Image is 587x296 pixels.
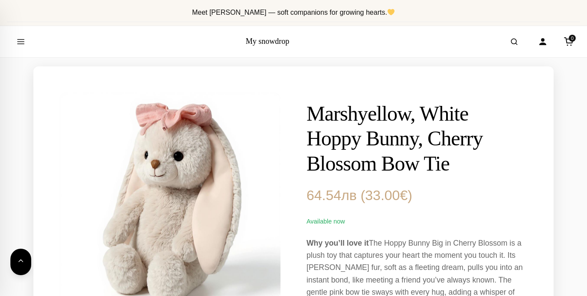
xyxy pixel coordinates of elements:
a: Cart [559,32,578,51]
img: 💛 [388,9,395,16]
h1: Marshyellow, White Hoppy Bunny, Cherry Blossom Bow Tie [307,101,528,176]
a: My snowdrop [246,37,290,46]
span: Available now [307,218,345,225]
span: 33.00 [365,187,408,203]
button: Back to top [10,249,31,275]
button: Open menu [9,30,33,54]
span: лв [341,187,357,203]
span: 64.54 [307,187,357,203]
a: Account [533,32,552,51]
span: 0 [569,35,576,42]
button: Open search [502,30,526,54]
span: Meet [PERSON_NAME] — soft companions for growing hearts. [192,9,395,16]
span: € [400,187,408,203]
strong: Why you’ll love it [307,239,369,247]
div: Announcement [7,3,580,22]
span: ( ) [361,187,412,203]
